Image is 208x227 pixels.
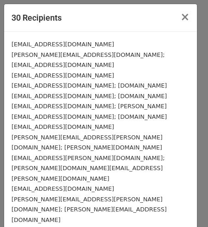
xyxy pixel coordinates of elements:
div: Widget de chat [162,183,208,227]
span: × [180,11,190,23]
iframe: Chat Widget [162,183,208,227]
small: [EMAIL_ADDRESS][DOMAIN_NAME]; [DOMAIN_NAME][EMAIL_ADDRESS][DOMAIN_NAME]; [DOMAIN_NAME][EMAIL_ADDR... [12,82,167,130]
button: Close [173,4,197,30]
small: [EMAIL_ADDRESS][DOMAIN_NAME] [12,41,114,48]
small: [PERSON_NAME][EMAIL_ADDRESS][PERSON_NAME][DOMAIN_NAME]; [PERSON_NAME][DOMAIN_NAME][EMAIL_ADDRESS]... [12,134,165,182]
small: [PERSON_NAME][EMAIL_ADDRESS][PERSON_NAME][DOMAIN_NAME]; [PERSON_NAME][EMAIL_ADDRESS][DOMAIN_NAME] [12,196,167,223]
h5: 30 Recipients [12,11,62,24]
small: [EMAIL_ADDRESS][DOMAIN_NAME] [12,185,114,192]
small: [PERSON_NAME][EMAIL_ADDRESS][DOMAIN_NAME]; [EMAIL_ADDRESS][DOMAIN_NAME] [12,51,165,69]
small: [EMAIL_ADDRESS][DOMAIN_NAME] [12,72,114,79]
